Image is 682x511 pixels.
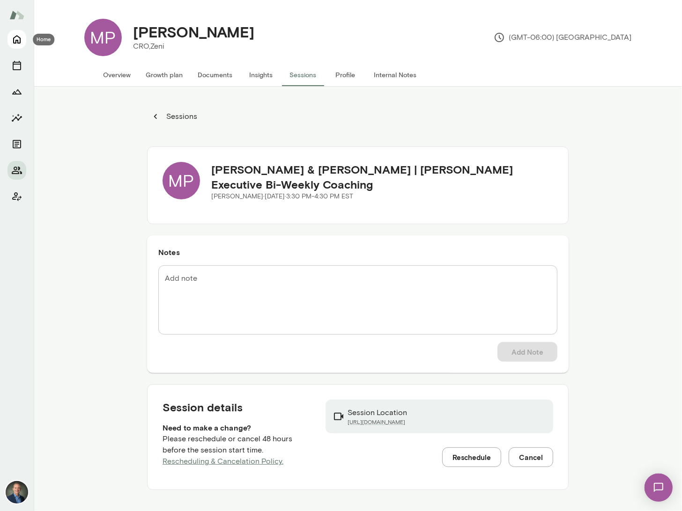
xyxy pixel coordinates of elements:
[211,192,553,201] p: [PERSON_NAME] · [DATE] · 3:30 PM-4:30 PM EST
[133,23,254,41] h4: [PERSON_NAME]
[366,64,424,86] button: Internal Notes
[9,6,24,24] img: Mento
[7,82,26,101] button: Growth Plan
[164,111,197,122] p: Sessions
[7,187,26,206] button: Client app
[442,447,501,467] button: Reschedule
[147,107,202,126] button: Sessions
[494,32,631,43] p: (GMT-06:00) [GEOGRAPHIC_DATA]
[7,56,26,75] button: Sessions
[163,457,283,466] a: Rescheduling & Cancelation Policy.
[509,447,553,467] button: Cancel
[133,41,254,52] p: CRO, Zeni
[96,64,138,86] button: Overview
[163,162,200,199] div: MP
[7,161,26,180] button: Members
[348,418,408,426] a: [URL][DOMAIN_NAME]
[6,481,28,504] img: Michael Alden
[163,400,311,415] h5: Session details
[282,64,324,86] button: Sessions
[138,64,190,86] button: Growth plan
[33,34,54,45] div: Home
[211,162,553,192] h5: [PERSON_NAME] & [PERSON_NAME] | [PERSON_NAME] Executive Bi-Weekly Coaching
[158,247,557,258] h6: Notes
[190,64,240,86] button: Documents
[7,109,26,127] button: Insights
[7,30,26,49] button: Home
[84,19,122,56] div: MP
[240,64,282,86] button: Insights
[163,422,311,433] h6: Need to make a change?
[163,433,311,467] p: Please reschedule or cancel 48 hours before the session start time.
[7,135,26,153] button: Documents
[324,64,366,86] button: Profile
[348,407,408,418] p: Session Location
